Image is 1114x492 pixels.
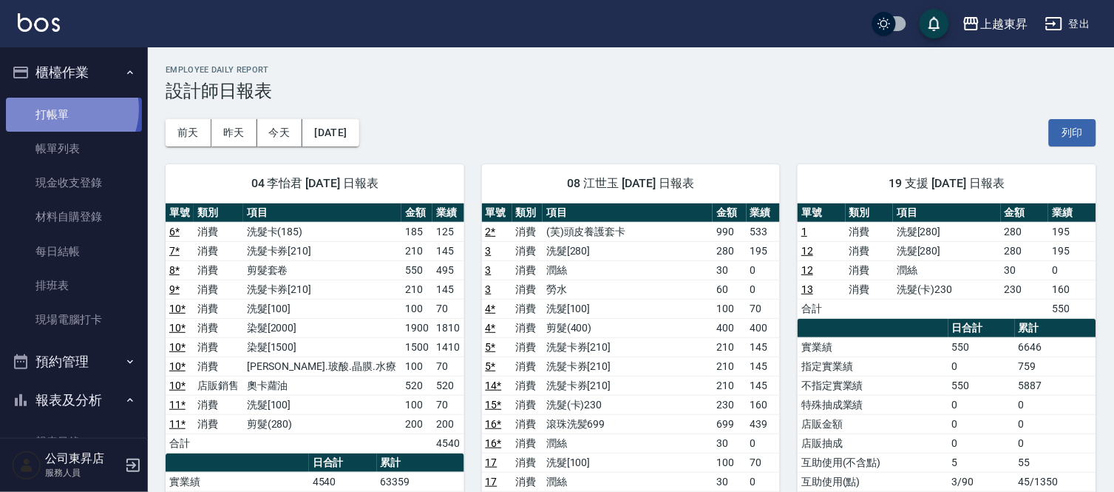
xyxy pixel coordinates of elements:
[486,476,497,488] a: 17
[243,299,401,318] td: 洗髮[100]
[543,395,713,414] td: 洗髮(卡)230
[6,381,142,419] button: 報表及分析
[1001,260,1048,280] td: 30
[1015,357,1096,376] td: 759
[512,299,543,318] td: 消費
[6,166,142,200] a: 現金收支登錄
[401,357,432,376] td: 100
[194,299,243,318] td: 消費
[713,260,746,280] td: 30
[377,472,464,491] td: 63359
[512,434,543,453] td: 消費
[482,203,512,223] th: 單號
[713,434,746,453] td: 30
[401,260,432,280] td: 550
[713,222,746,241] td: 990
[893,280,1001,299] td: 洗髮(卡)230
[45,466,120,479] p: 服務人員
[1001,222,1048,241] td: 280
[543,260,713,280] td: 潤絲
[798,414,948,434] td: 店販金額
[512,357,543,376] td: 消費
[948,414,1015,434] td: 0
[243,222,401,241] td: 洗髮卡(185)
[432,318,463,337] td: 1810
[6,269,142,303] a: 排班表
[1039,10,1096,38] button: 登出
[6,200,142,234] a: 材料自購登錄
[543,337,713,357] td: 洗髮卡券[210]
[713,357,746,376] td: 210
[500,176,763,191] span: 08 江世玉 [DATE] 日報表
[713,414,746,434] td: 699
[846,280,893,299] td: 消費
[432,280,463,299] td: 145
[747,357,780,376] td: 145
[713,472,746,491] td: 30
[543,203,713,223] th: 項目
[432,434,463,453] td: 4540
[194,241,243,260] td: 消費
[211,119,257,146] button: 昨天
[948,319,1015,338] th: 日合計
[948,357,1015,376] td: 0
[243,280,401,299] td: 洗髮卡券[210]
[1048,222,1096,241] td: 195
[713,241,746,260] td: 280
[6,132,142,166] a: 帳單列表
[302,119,359,146] button: [DATE]
[166,65,1096,75] h2: Employee Daily Report
[747,376,780,395] td: 145
[543,414,713,434] td: 滾珠洗髪699
[194,203,243,223] th: 類別
[194,395,243,414] td: 消費
[432,376,463,395] td: 520
[486,283,492,295] a: 3
[512,318,543,337] td: 消費
[1015,434,1096,453] td: 0
[243,376,401,395] td: 奧卡蘿油
[1015,395,1096,414] td: 0
[512,395,543,414] td: 消費
[713,318,746,337] td: 400
[512,376,543,395] td: 消費
[166,472,309,491] td: 實業績
[747,280,780,299] td: 0
[512,453,543,472] td: 消費
[45,451,120,466] h5: 公司東昇店
[166,119,211,146] button: 前天
[957,9,1033,39] button: 上越東昇
[920,9,949,38] button: save
[432,299,463,318] td: 70
[801,226,807,237] a: 1
[377,454,464,473] th: 累計
[747,299,780,318] td: 70
[747,203,780,223] th: 業績
[713,453,746,472] td: 100
[243,203,401,223] th: 項目
[798,337,948,357] td: 實業績
[166,203,194,223] th: 單號
[948,453,1015,472] td: 5
[948,337,1015,357] td: 550
[401,241,432,260] td: 210
[846,241,893,260] td: 消費
[401,376,432,395] td: 520
[543,222,713,241] td: (芙)頭皮養護套卡
[747,241,780,260] td: 195
[243,357,401,376] td: [PERSON_NAME].玻酸.晶膜.水療
[543,434,713,453] td: 潤絲
[798,376,948,395] td: 不指定實業績
[798,453,948,472] td: 互助使用(不含點)
[1048,260,1096,280] td: 0
[401,280,432,299] td: 210
[512,241,543,260] td: 消費
[798,203,845,223] th: 單號
[543,453,713,472] td: 洗髮[100]
[713,203,746,223] th: 金額
[798,357,948,376] td: 指定實業績
[1015,472,1096,491] td: 45/1350
[6,303,142,337] a: 現場電腦打卡
[1048,299,1096,318] td: 550
[166,203,464,454] table: a dense table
